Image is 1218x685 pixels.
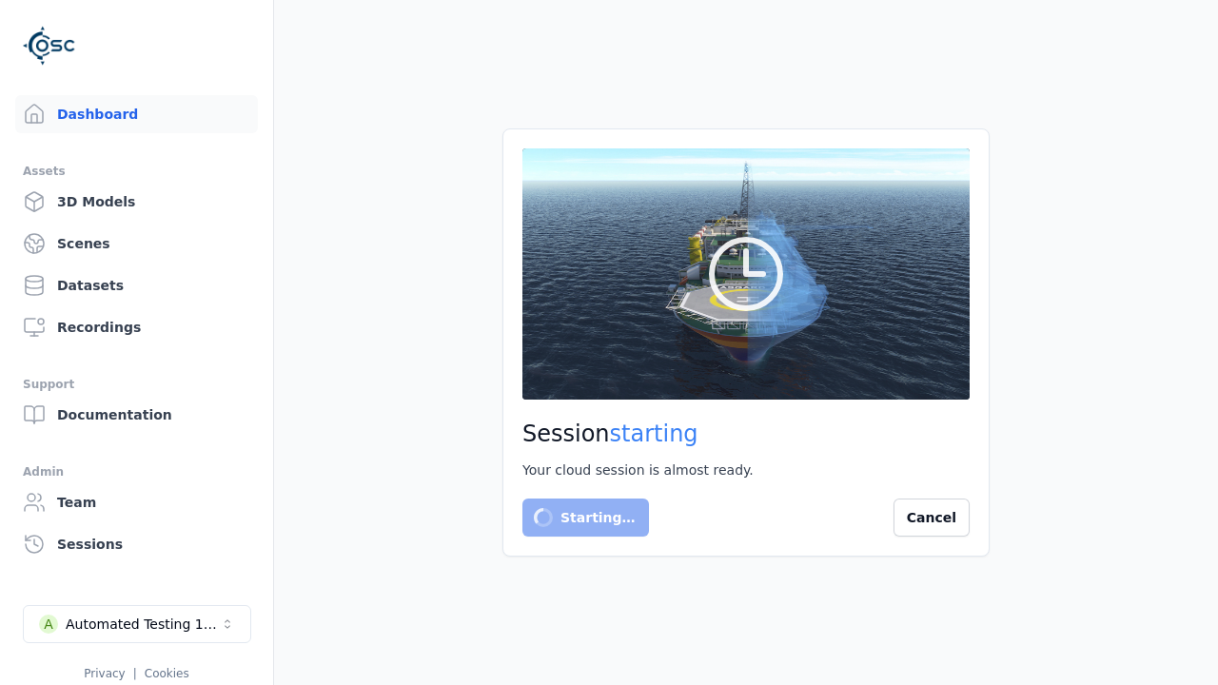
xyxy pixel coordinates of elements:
[15,225,258,263] a: Scenes
[145,667,189,680] a: Cookies
[522,460,970,479] div: Your cloud session is almost ready.
[15,95,258,133] a: Dashboard
[522,419,970,449] h2: Session
[23,19,76,72] img: Logo
[84,667,125,680] a: Privacy
[15,266,258,304] a: Datasets
[894,499,970,537] button: Cancel
[15,183,258,221] a: 3D Models
[23,605,251,643] button: Select a workspace
[15,396,258,434] a: Documentation
[23,460,250,483] div: Admin
[23,160,250,183] div: Assets
[133,667,137,680] span: |
[66,615,220,634] div: Automated Testing 1 - Playwright
[522,499,649,537] button: Starting…
[15,525,258,563] a: Sessions
[610,421,698,447] span: starting
[39,615,58,634] div: A
[23,373,250,396] div: Support
[15,308,258,346] a: Recordings
[15,483,258,521] a: Team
